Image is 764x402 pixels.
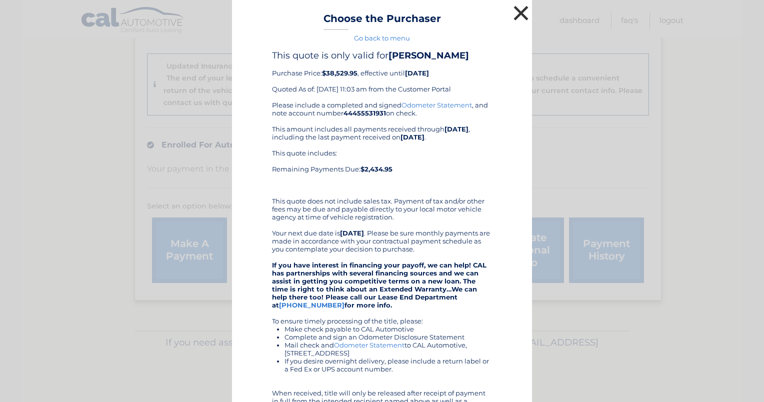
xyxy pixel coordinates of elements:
[284,325,492,333] li: Make check payable to CAL Automotive
[272,50,492,61] h4: This quote is only valid for
[400,133,424,141] b: [DATE]
[405,69,429,77] b: [DATE]
[334,341,404,349] a: Odometer Statement
[323,12,441,30] h3: Choose the Purchaser
[360,165,392,173] b: $2,434.95
[284,341,492,357] li: Mail check and to CAL Automotive, [STREET_ADDRESS]
[511,3,531,23] button: ×
[388,50,469,61] b: [PERSON_NAME]
[279,301,344,309] a: [PHONE_NUMBER]
[354,34,410,42] a: Go back to menu
[284,357,492,373] li: If you desire overnight delivery, please include a return label or a Fed Ex or UPS account number.
[272,50,492,101] div: Purchase Price: , effective until Quoted As of: [DATE] 11:03 am from the Customer Portal
[322,69,357,77] b: $38,529.95
[284,333,492,341] li: Complete and sign an Odometer Disclosure Statement
[444,125,468,133] b: [DATE]
[343,109,386,117] b: 44455531931
[272,261,486,309] strong: If you have interest in financing your payoff, we can help! CAL has partnerships with several fin...
[272,149,492,189] div: This quote includes: Remaining Payments Due:
[401,101,472,109] a: Odometer Statement
[340,229,364,237] b: [DATE]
